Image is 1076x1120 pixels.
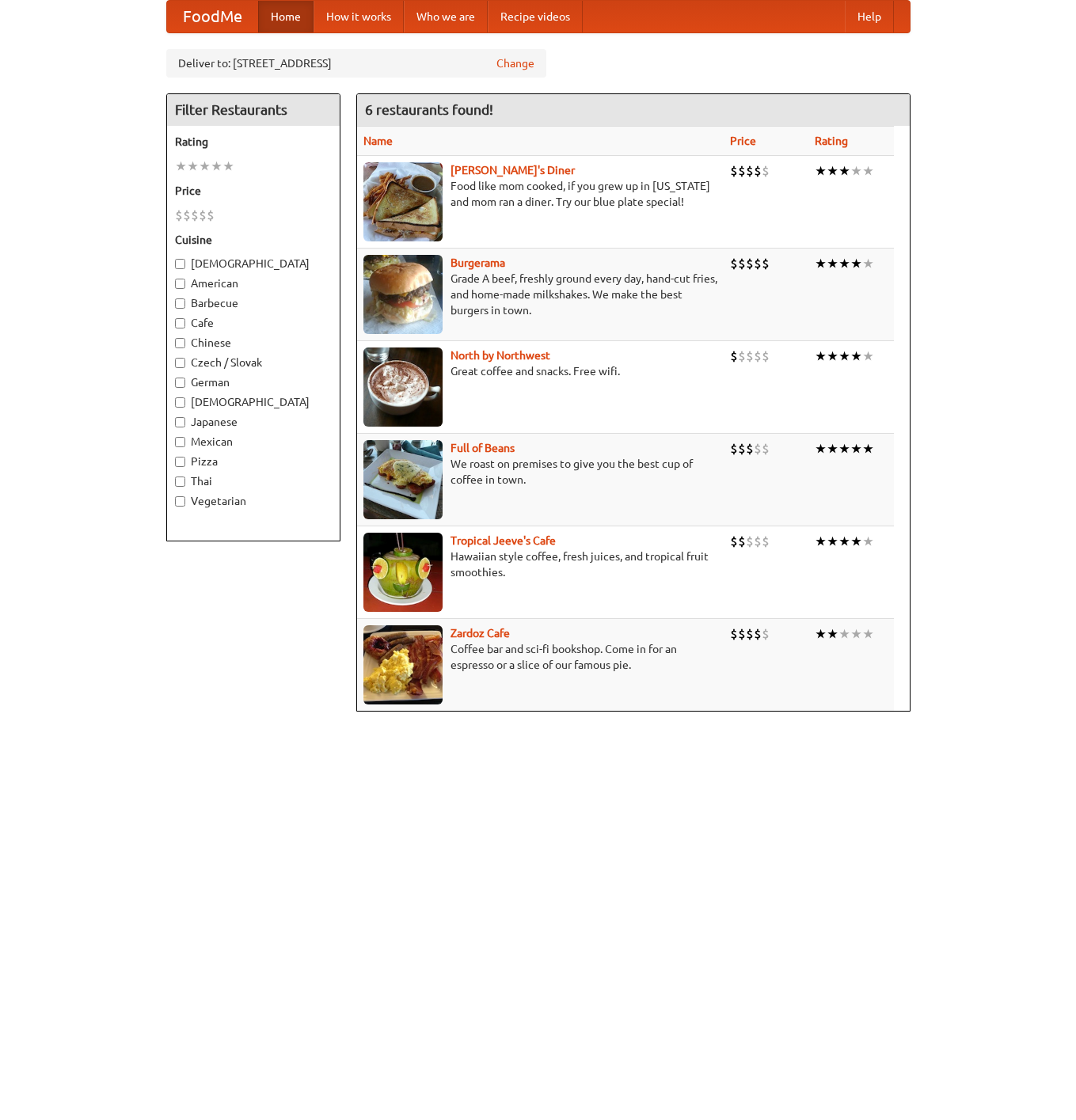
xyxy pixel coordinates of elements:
[175,338,185,348] input: Chinese
[754,533,762,550] li: $
[488,1,583,32] a: Recipe videos
[187,158,199,175] li: ★
[730,440,738,457] li: $
[222,158,234,175] li: ★
[815,162,827,180] li: ★
[363,533,443,612] img: jeeves.jpg
[746,533,754,550] li: $
[815,625,827,643] li: ★
[175,279,185,289] input: American
[838,625,850,643] li: ★
[730,255,738,272] li: $
[175,454,332,469] label: Pizza
[451,627,510,640] a: Zardoz Cafe
[175,493,332,509] label: Vegetarian
[746,255,754,272] li: $
[730,347,738,365] li: $
[451,256,505,269] a: Burgerama
[451,164,575,177] a: [PERSON_NAME]'s Diner
[850,347,862,365] li: ★
[175,394,332,410] label: [DEMOGRAPHIC_DATA]
[762,533,770,550] li: $
[862,625,874,643] li: ★
[762,255,770,272] li: $
[827,255,838,272] li: ★
[738,440,746,457] li: $
[746,162,754,180] li: $
[175,232,332,248] h5: Cuisine
[738,625,746,643] li: $
[862,533,874,550] li: ★
[496,55,534,71] a: Change
[175,355,332,370] label: Czech / Slovak
[175,457,185,467] input: Pizza
[815,255,827,272] li: ★
[175,275,332,291] label: American
[363,271,717,318] p: Grade A beef, freshly ground every day, hand-cut fries, and home-made milkshakes. We make the bes...
[738,255,746,272] li: $
[258,1,314,32] a: Home
[167,1,258,32] a: FoodMe
[815,533,827,550] li: ★
[211,158,222,175] li: ★
[363,178,717,210] p: Food like mom cooked, if you grew up in [US_STATE] and mom ran a diner. Try our blue plate special!
[175,417,185,427] input: Japanese
[363,440,443,519] img: beans.jpg
[451,534,556,547] a: Tropical Jeeve's Cafe
[167,94,340,126] h4: Filter Restaurants
[862,440,874,457] li: ★
[175,315,332,331] label: Cafe
[191,207,199,224] li: $
[363,255,443,334] img: burgerama.jpg
[175,378,185,388] input: German
[451,349,550,362] a: North by Northwest
[365,102,493,117] ng-pluralize: 6 restaurants found!
[746,440,754,457] li: $
[175,134,332,150] h5: Rating
[845,1,894,32] a: Help
[175,335,332,351] label: Chinese
[850,255,862,272] li: ★
[862,347,874,365] li: ★
[815,440,827,457] li: ★
[175,374,332,390] label: German
[451,442,515,454] b: Full of Beans
[175,358,185,368] input: Czech / Slovak
[815,135,848,147] a: Rating
[175,496,185,507] input: Vegetarian
[175,414,332,430] label: Japanese
[175,437,185,447] input: Mexican
[175,476,185,487] input: Thai
[827,533,838,550] li: ★
[862,162,874,180] li: ★
[363,625,443,704] img: zardoz.jpg
[175,298,185,309] input: Barbecue
[754,255,762,272] li: $
[746,347,754,365] li: $
[363,363,717,379] p: Great coffee and snacks. Free wifi.
[404,1,488,32] a: Who we are
[838,162,850,180] li: ★
[850,440,862,457] li: ★
[838,533,850,550] li: ★
[199,158,211,175] li: ★
[738,533,746,550] li: $
[862,255,874,272] li: ★
[175,183,332,199] h5: Price
[183,207,191,224] li: $
[850,162,862,180] li: ★
[738,162,746,180] li: $
[738,347,746,365] li: $
[730,135,756,147] a: Price
[746,625,754,643] li: $
[175,434,332,450] label: Mexican
[363,456,717,488] p: We roast on premises to give you the best cup of coffee in town.
[730,533,738,550] li: $
[314,1,404,32] a: How it works
[762,625,770,643] li: $
[838,347,850,365] li: ★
